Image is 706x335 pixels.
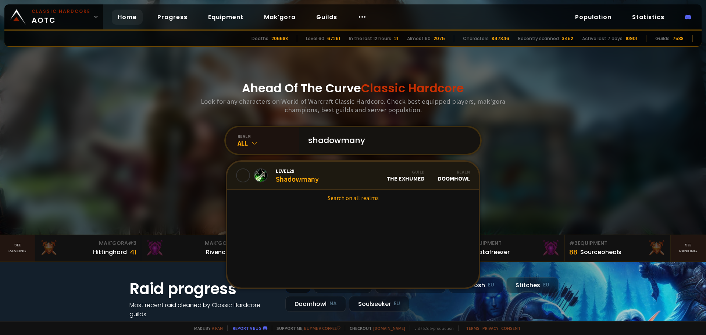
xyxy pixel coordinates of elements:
[569,247,577,257] div: 88
[569,239,578,247] span: # 3
[252,35,268,42] div: Deaths
[349,35,391,42] div: In the last 12 hours
[438,169,470,175] div: Realm
[434,35,445,42] div: 2075
[673,35,684,42] div: 7538
[310,10,343,25] a: Guilds
[227,162,479,190] a: Level29ShadowmanyGuildThe ExhumedRealmDoomhowl
[258,10,302,25] a: Mak'gora
[285,296,346,312] div: Doomhowl
[386,169,425,175] div: Guild
[580,247,621,257] div: Sourceoheals
[543,281,549,289] small: EU
[407,35,431,42] div: Almost 60
[386,169,425,182] div: The Exhumed
[198,97,508,114] h3: Look for any characters on World of Warcraft Classic Hardcore. Check best equipped players, mak'g...
[130,247,136,257] div: 41
[151,10,193,25] a: Progress
[625,35,637,42] div: 10901
[463,239,560,247] div: Equipment
[449,277,503,293] div: Nek'Rosh
[233,325,261,331] a: Report a bug
[569,10,617,25] a: Population
[32,8,90,26] span: AOTC
[482,325,498,331] a: Privacy
[459,235,565,261] a: #2Equipment88Notafreezer
[438,169,470,182] div: Doomhowl
[40,239,136,247] div: Mak'Gora
[394,35,398,42] div: 21
[141,235,247,261] a: Mak'Gora#2Rivench100
[671,235,706,261] a: Seeranking
[655,35,670,42] div: Guilds
[304,127,471,154] input: Search a character...
[626,10,670,25] a: Statistics
[562,35,573,42] div: 3452
[394,300,400,307] small: EU
[565,235,671,261] a: #3Equipment88Sourceoheals
[345,325,405,331] span: Checkout
[206,247,229,257] div: Rivench
[488,281,494,289] small: EU
[349,296,409,312] div: Soulseeker
[466,325,479,331] a: Terms
[276,168,319,183] div: Shadowmany
[276,168,319,174] span: Level 29
[474,247,510,257] div: Notafreezer
[238,133,299,139] div: realm
[129,277,277,300] h1: Raid progress
[373,325,405,331] a: [DOMAIN_NAME]
[227,190,479,206] a: Search on all realms
[242,79,464,97] h1: Ahead Of The Curve
[212,325,223,331] a: a fan
[329,300,337,307] small: NA
[129,300,277,319] h4: Most recent raid cleaned by Classic Hardcore guilds
[32,8,90,15] small: Classic Hardcore
[272,325,340,331] span: Support me,
[202,10,249,25] a: Equipment
[112,10,143,25] a: Home
[35,235,141,261] a: Mak'Gora#3Hittinghard41
[327,35,340,42] div: 67261
[463,35,489,42] div: Characters
[506,277,559,293] div: Stitches
[518,35,559,42] div: Recently scanned
[304,325,340,331] a: Buy me a coffee
[238,139,299,147] div: All
[190,325,223,331] span: Made by
[271,35,288,42] div: 206688
[129,319,177,328] a: See all progress
[146,239,242,247] div: Mak'Gora
[582,35,623,42] div: Active last 7 days
[306,35,324,42] div: Level 60
[361,80,464,96] span: Classic Hardcore
[492,35,509,42] div: 847346
[410,325,454,331] span: v. d752d5 - production
[501,325,521,331] a: Consent
[569,239,666,247] div: Equipment
[4,4,103,29] a: Classic HardcoreAOTC
[128,239,136,247] span: # 3
[93,247,127,257] div: Hittinghard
